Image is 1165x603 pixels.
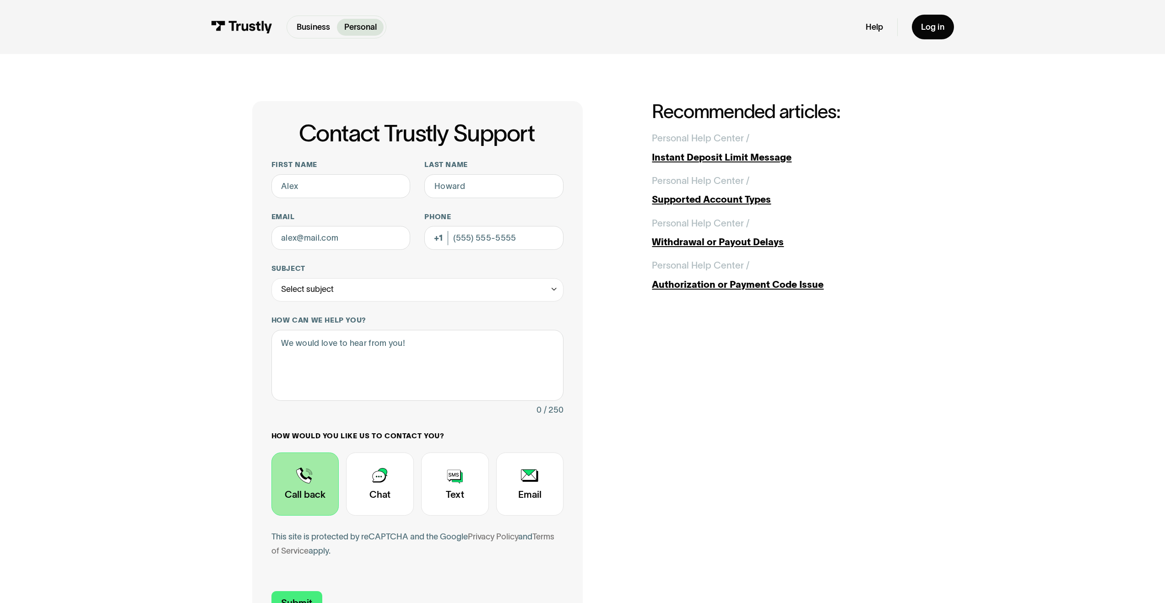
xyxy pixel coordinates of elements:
[652,216,912,249] a: Personal Help Center /Withdrawal or Payout Delays
[652,151,912,165] div: Instant Deposit Limit Message
[652,235,912,249] div: Withdrawal or Payout Delays
[271,226,411,250] input: alex@mail.com
[271,316,564,325] label: How can we help you?
[468,532,518,541] a: Privacy Policy
[289,19,337,36] a: Business
[211,21,272,33] img: Trustly Logo
[544,403,564,417] div: / 250
[652,101,912,122] h2: Recommended articles:
[652,193,912,207] div: Supported Account Types
[271,530,564,558] div: This site is protected by reCAPTCHA and the Google and apply.
[536,403,542,417] div: 0
[652,258,912,291] a: Personal Help Center /Authorization or Payment Code Issue
[271,174,411,198] input: Alex
[921,22,944,32] div: Log in
[652,174,749,188] div: Personal Help Center /
[297,21,330,33] p: Business
[652,131,749,145] div: Personal Help Center /
[271,278,564,302] div: Select subject
[424,160,564,170] label: Last name
[424,174,564,198] input: Howard
[271,264,564,274] label: Subject
[270,120,564,146] h1: Contact Trustly Support
[271,160,411,170] label: First name
[652,174,912,207] a: Personal Help Center /Supported Account Types
[866,22,883,32] a: Help
[652,258,749,273] div: Personal Help Center /
[281,282,334,296] div: Select subject
[271,212,411,222] label: Email
[271,431,564,441] label: How would you like us to contact you?
[337,19,384,36] a: Personal
[652,216,749,231] div: Personal Help Center /
[344,21,377,33] p: Personal
[652,278,912,292] div: Authorization or Payment Code Issue
[424,226,564,250] input: (555) 555-5555
[652,131,912,164] a: Personal Help Center /Instant Deposit Limit Message
[424,212,564,222] label: Phone
[912,15,954,39] a: Log in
